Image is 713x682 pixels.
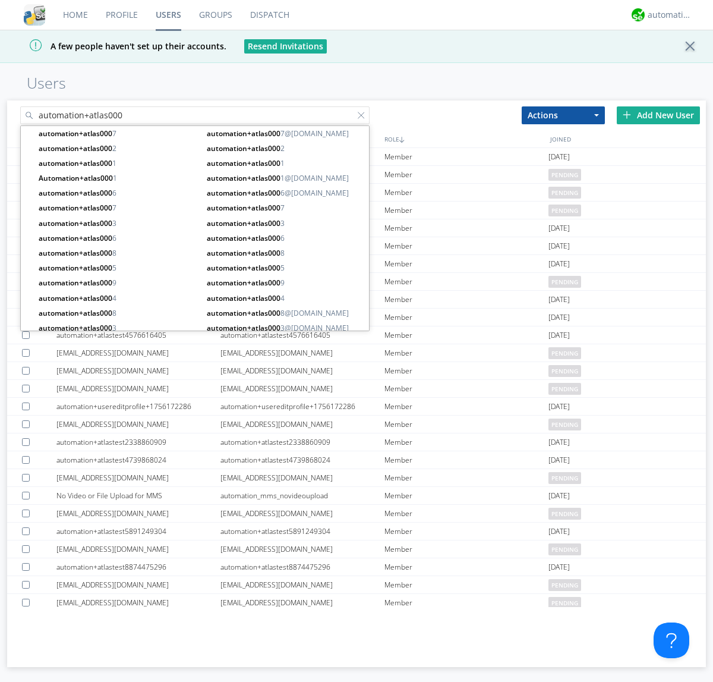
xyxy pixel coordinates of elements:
[632,8,645,21] img: d2d01cd9b4174d08988066c6d424eccd
[220,594,384,611] div: [EMAIL_ADDRESS][DOMAIN_NAME]
[384,558,548,576] div: Member
[244,39,327,54] button: Resend Invitations
[548,291,570,309] span: [DATE]
[617,106,700,124] div: Add New User
[548,487,570,505] span: [DATE]
[7,309,706,326] a: automation+atlastest8103533828automation+atlastest8103533828Member[DATE]
[207,187,366,199] span: 6@[DOMAIN_NAME]
[648,9,692,21] div: automation+atlas
[384,594,548,611] div: Member
[7,469,706,487] a: [EMAIL_ADDRESS][DOMAIN_NAME][EMAIL_ADDRESS][DOMAIN_NAME]Memberpending
[7,255,706,273] a: automation+atlastest5712871108automation+atlastest5712871108Member[DATE]
[220,451,384,469] div: automation+atlastest4739868024
[548,237,570,255] span: [DATE]
[384,487,548,504] div: Member
[207,308,280,318] strong: automation+atlas000
[381,130,547,147] div: ROLE
[548,579,581,591] span: pending
[220,344,384,362] div: [EMAIL_ADDRESS][DOMAIN_NAME]
[548,597,581,609] span: pending
[384,380,548,397] div: Member
[56,469,220,486] div: [EMAIL_ADDRESS][DOMAIN_NAME]
[548,276,581,288] span: pending
[207,203,280,213] strong: automation+atlas000
[7,594,706,612] a: [EMAIL_ADDRESS][DOMAIN_NAME][EMAIL_ADDRESS][DOMAIN_NAME]Memberpending
[7,576,706,594] a: [EMAIL_ADDRESS][DOMAIN_NAME][EMAIL_ADDRESS][DOMAIN_NAME]Memberpending
[207,233,280,243] strong: automation+atlas000
[56,398,220,415] div: automation+usereditprofile+1756172286
[522,106,605,124] button: Actions
[384,416,548,433] div: Member
[39,187,198,199] span: 6
[207,173,280,183] strong: automation+atlas000
[548,148,570,166] span: [DATE]
[220,469,384,486] div: [EMAIL_ADDRESS][DOMAIN_NAME]
[7,148,706,166] a: automation+atlastest5280709310automation+atlastest5280709310Member[DATE]
[384,148,548,165] div: Member
[39,263,112,273] strong: automation+atlas000
[548,187,581,199] span: pending
[548,508,581,520] span: pending
[39,233,112,243] strong: automation+atlas000
[7,540,706,558] a: [EMAIL_ADDRESS][DOMAIN_NAME][EMAIL_ADDRESS][DOMAIN_NAME]Memberpending
[548,523,570,540] span: [DATE]
[39,308,112,318] strong: automation+atlas000
[207,172,366,184] span: 1@[DOMAIN_NAME]
[207,323,280,333] strong: automation+atlas000
[548,398,570,416] span: [DATE]
[548,433,570,451] span: [DATE]
[39,293,198,304] span: 4
[207,158,366,169] span: 1
[7,184,706,202] a: [EMAIL_ADDRESS][DOMAIN_NAME][EMAIL_ADDRESS][DOMAIN_NAME]Memberpending
[56,344,220,362] div: [EMAIL_ADDRESS][DOMAIN_NAME]
[20,106,370,124] input: Search users
[7,202,706,219] a: [EMAIL_ADDRESS][DOMAIN_NAME][EMAIL_ADDRESS][DOMAIN_NAME]Memberpending
[56,451,220,469] div: automation+atlastest4739868024
[207,263,280,273] strong: automation+atlas000
[220,505,384,522] div: [EMAIL_ADDRESS][DOMAIN_NAME]
[39,128,198,139] span: 7
[548,472,581,484] span: pending
[548,205,581,216] span: pending
[39,143,112,153] strong: automation+atlas000
[220,398,384,415] div: automation+usereditprofile+1756172286
[56,362,220,379] div: [EMAIL_ADDRESS][DOMAIN_NAME]
[548,543,581,555] span: pending
[207,278,280,288] strong: automation+atlas000
[7,380,706,398] a: [EMAIL_ADDRESS][DOMAIN_NAME][EMAIL_ADDRESS][DOMAIN_NAME]Memberpending
[7,166,706,184] a: [EMAIL_ADDRESS][DOMAIN_NAME][EMAIL_ADDRESS][DOMAIN_NAME]Memberpending
[56,576,220,593] div: [EMAIL_ADDRESS][DOMAIN_NAME]
[384,523,548,540] div: Member
[220,523,384,540] div: automation+atlastest5891249304
[207,277,366,288] span: 9
[384,291,548,308] div: Member
[220,326,384,344] div: automation+atlastest4576616405
[384,273,548,290] div: Member
[56,558,220,576] div: automation+atlastest8874475296
[220,558,384,576] div: automation+atlastest8874475296
[7,487,706,505] a: No Video or File Upload for MMSautomation_mms_novideouploadMember[DATE]
[548,326,570,344] span: [DATE]
[384,540,548,558] div: Member
[7,451,706,469] a: automation+atlastest4739868024automation+atlastest4739868024Member[DATE]
[39,247,198,259] span: 8
[7,362,706,380] a: [EMAIL_ADDRESS][DOMAIN_NAME][EMAIL_ADDRESS][DOMAIN_NAME]Memberpending
[39,218,198,229] span: 3
[207,218,280,228] strong: automation+atlas000
[39,173,113,183] strong: Automation+atlas000
[548,309,570,326] span: [DATE]
[548,419,581,430] span: pending
[207,143,280,153] strong: automation+atlas000
[39,188,112,198] strong: automation+atlas000
[39,232,198,244] span: 6
[207,202,366,213] span: 7
[7,326,706,344] a: automation+atlastest4576616405automation+atlastest4576616405Member[DATE]
[220,576,384,593] div: [EMAIL_ADDRESS][DOMAIN_NAME]
[39,293,112,303] strong: automation+atlas000
[384,326,548,344] div: Member
[39,322,198,334] span: 3
[56,523,220,540] div: automation+atlastest5891249304
[9,40,226,52] span: A few people haven't set up their accounts.
[548,383,581,395] span: pending
[7,523,706,540] a: automation+atlastest5891249304automation+atlastest5891249304Member[DATE]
